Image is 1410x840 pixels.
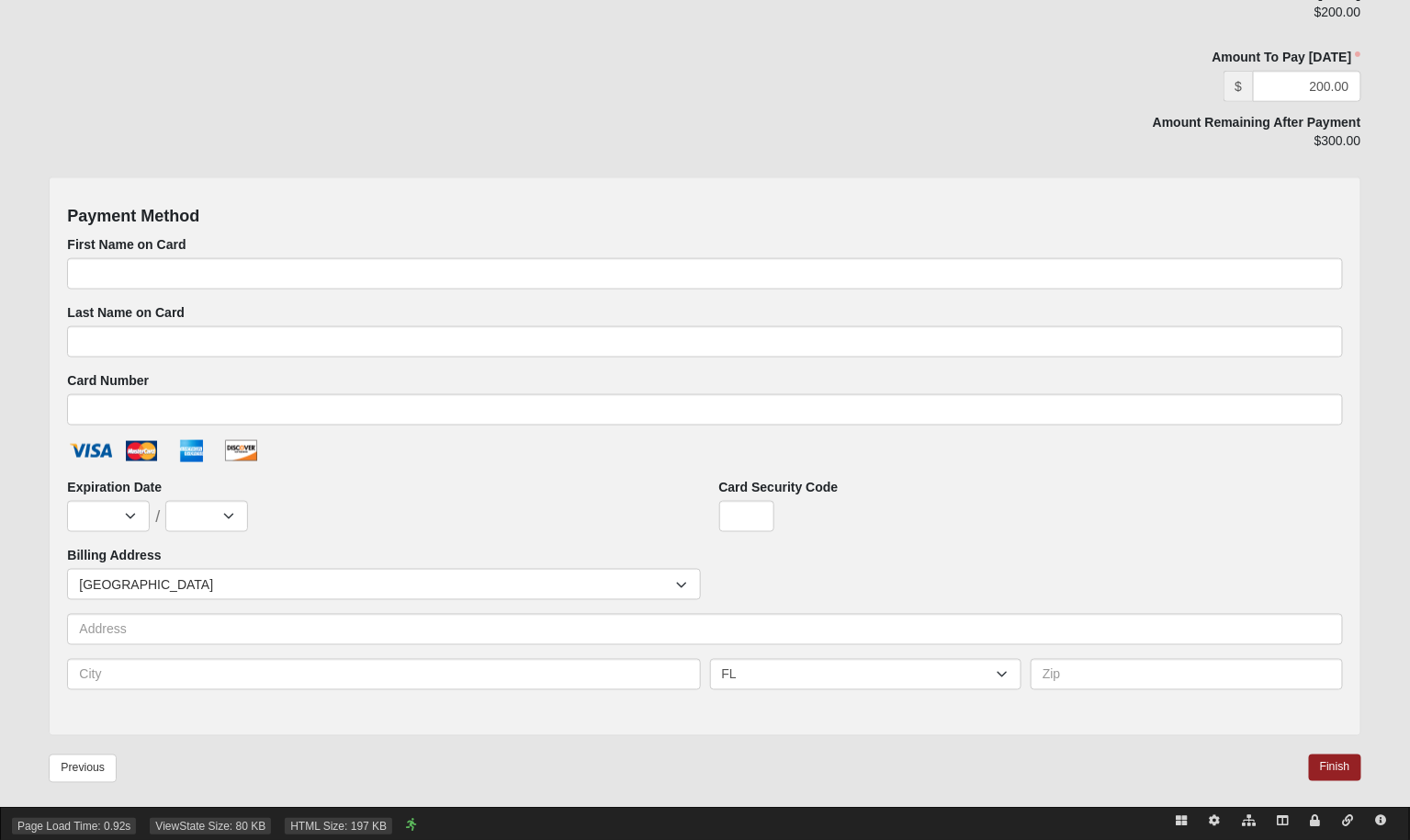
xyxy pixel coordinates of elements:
[1165,808,1198,834] a: Block Configuration (Alt-B)
[1253,71,1360,102] input: 0.00
[150,818,271,834] span: ViewState Size: 80 KB
[1267,808,1300,834] a: Page Zones (Alt+Z)
[1153,113,1361,131] label: Amount Remaining After Payment
[155,508,160,525] span: /
[1231,808,1267,834] a: Child Pages (Alt+L)
[1198,808,1231,834] a: Page Properties (Alt+P)
[67,614,1342,645] input: Address
[67,478,162,496] label: Expiration Date
[1365,808,1398,834] a: Rock Information
[67,303,185,322] label: Last Name on Card
[67,207,1342,227] h4: Payment Method
[1031,659,1343,690] input: Zip
[67,235,186,254] label: First Name on Card
[1332,808,1365,834] a: Add Short Link
[1300,808,1332,834] a: Page Security
[17,820,130,833] a: Page Load Time: 0.92s
[67,659,700,690] input: City
[67,371,149,390] label: Card Number
[285,818,392,834] span: HTML Size: 197 KB
[406,815,416,834] a: Web cache enabled
[1224,71,1254,102] span: $
[942,3,1361,34] div: $200.00
[719,478,839,496] label: Card Security Code
[67,546,161,564] label: Billing Address
[79,570,675,601] span: [GEOGRAPHIC_DATA]
[1309,755,1361,781] a: Finish
[942,131,1361,163] div: $300.00
[49,755,117,783] a: Previous
[942,48,1361,66] label: Amount To Pay [DATE]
